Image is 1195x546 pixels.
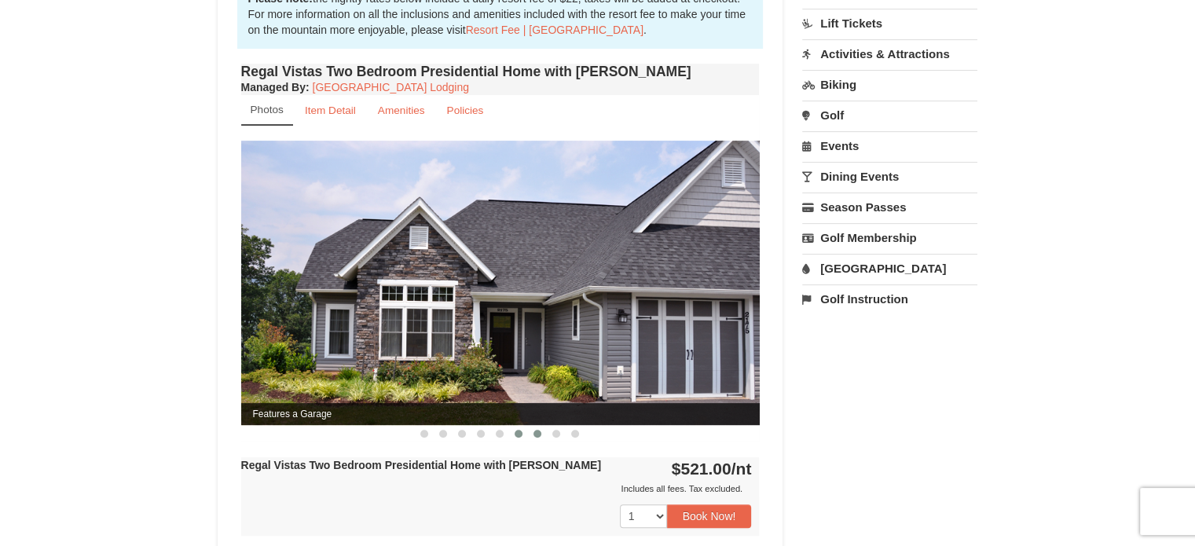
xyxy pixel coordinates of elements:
[305,104,356,116] small: Item Detail
[802,284,977,313] a: Golf Instruction
[802,192,977,222] a: Season Passes
[241,64,760,79] h4: Regal Vistas Two Bedroom Presidential Home with [PERSON_NAME]
[251,104,284,115] small: Photos
[241,459,601,471] strong: Regal Vistas Two Bedroom Presidential Home with [PERSON_NAME]
[241,481,752,497] div: Includes all fees. Tax excluded.
[802,223,977,252] a: Golf Membership
[241,403,760,425] span: Features a Garage
[802,39,977,68] a: Activities & Attractions
[295,95,366,126] a: Item Detail
[731,460,752,478] span: /nt
[313,81,469,93] a: [GEOGRAPHIC_DATA] Lodging
[466,24,643,36] a: Resort Fee | [GEOGRAPHIC_DATA]
[436,95,493,126] a: Policies
[672,460,752,478] strong: $521.00
[802,162,977,191] a: Dining Events
[241,95,293,126] a: Photos
[667,504,752,528] button: Book Now!
[802,9,977,38] a: Lift Tickets
[802,70,977,99] a: Biking
[241,81,310,93] strong: :
[241,141,760,424] img: Features a Garage
[241,81,306,93] span: Managed By
[802,131,977,160] a: Events
[378,104,425,116] small: Amenities
[802,101,977,130] a: Golf
[446,104,483,116] small: Policies
[368,95,435,126] a: Amenities
[802,254,977,283] a: [GEOGRAPHIC_DATA]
